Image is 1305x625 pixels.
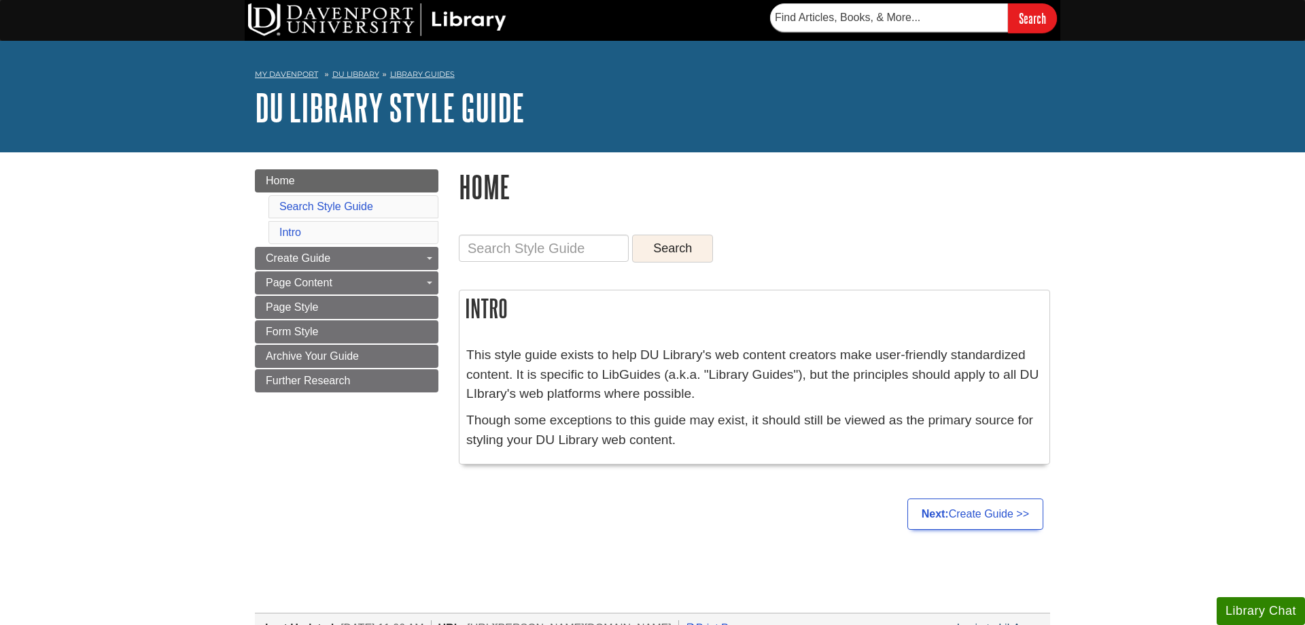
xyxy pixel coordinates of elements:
button: Library Chat [1217,597,1305,625]
a: DU Library Style Guide [255,86,525,129]
nav: breadcrumb [255,65,1050,87]
form: Searches DU Library's articles, books, and more [770,3,1057,33]
strong: Next: [922,508,949,520]
span: Page Style [266,301,318,313]
a: DU Library [332,69,379,79]
span: Home [266,175,295,186]
span: Form Style [266,326,318,337]
a: Form Style [255,320,438,343]
a: Next:Create Guide >> [907,499,1043,530]
input: Find Articles, Books, & More... [770,3,1008,32]
a: Search Style Guide [279,201,373,212]
a: Archive Your Guide [255,345,438,368]
p: Though some exceptions to this guide may exist, it should still be viewed as the primary source f... [466,411,1043,450]
h1: Home [459,169,1050,204]
span: Archive Your Guide [266,350,359,362]
a: Intro [279,226,301,238]
a: Page Style [255,296,438,319]
span: Further Research [266,375,351,386]
p: This style guide exists to help DU Library's web content creators make user-friendly standardized... [466,345,1043,404]
a: Home [255,169,438,192]
a: Page Content [255,271,438,294]
a: Further Research [255,369,438,392]
input: Search [1008,3,1057,33]
input: Search Style Guide [459,235,629,262]
img: DU Library [248,3,506,36]
h2: Intro [459,290,1049,326]
a: My Davenport [255,69,318,80]
a: Library Guides [390,69,455,79]
a: Create Guide [255,247,438,270]
span: Page Content [266,277,332,288]
button: Search [632,235,713,263]
span: Create Guide [266,252,330,264]
div: Guide Page Menu [255,169,438,392]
